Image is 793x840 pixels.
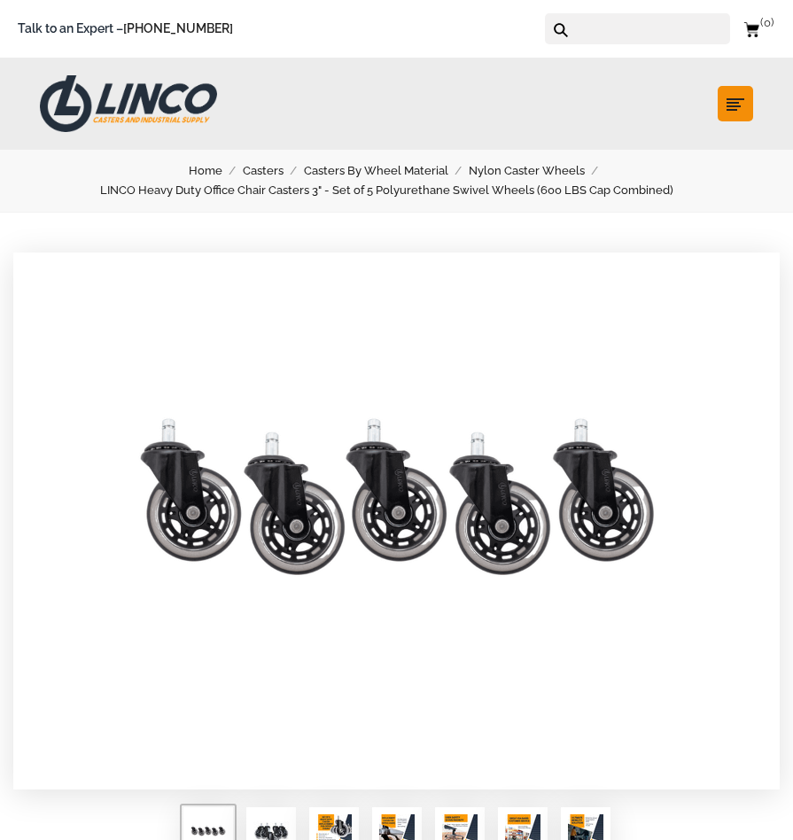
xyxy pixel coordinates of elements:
[469,161,605,181] a: Nylon Caster Wheels
[123,21,233,35] a: [PHONE_NUMBER]
[131,253,663,784] img: LINCO Heavy Duty Office Chair Casters 3" - Set of 5 Polyurethane Swivel Wheels (600 LBS Cap Combi...
[100,181,694,200] a: LINCO Heavy Duty Office Chair Casters 3" - Set of 5 Polyurethane Swivel Wheels (600 LBS Cap Combi...
[18,19,233,39] span: Talk to an Expert –
[189,161,243,181] a: Home
[243,161,304,181] a: Casters
[40,75,217,132] img: LINCO CASTERS & INDUSTRIAL SUPPLY
[574,13,730,44] input: Search
[760,16,774,29] span: 0
[304,161,469,181] a: Casters By Wheel Material
[743,18,775,40] a: 0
